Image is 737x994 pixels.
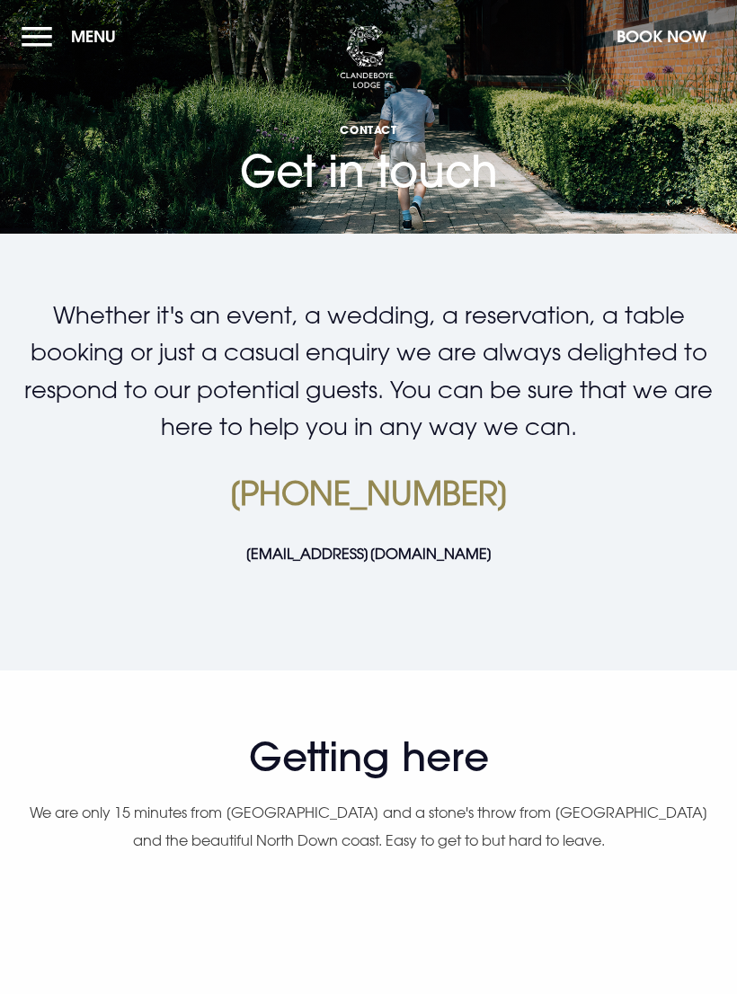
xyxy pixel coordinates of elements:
p: Whether it's an event, a wedding, a reservation, a table booking or just a casual enquiry we are ... [22,297,715,446]
h2: Getting here [22,733,715,781]
span: Menu [71,26,116,47]
a: [EMAIL_ADDRESS][DOMAIN_NAME] [245,545,493,563]
span: Contact [240,122,498,137]
p: We are only 15 minutes from [GEOGRAPHIC_DATA] and a stone's throw from [GEOGRAPHIC_DATA] and the ... [22,799,715,854]
button: Menu [22,17,125,56]
a: [PHONE_NUMBER] [228,474,510,512]
button: Book Now [608,17,715,56]
img: Clandeboye Lodge [340,26,394,89]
